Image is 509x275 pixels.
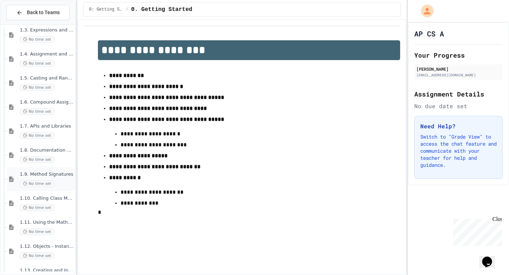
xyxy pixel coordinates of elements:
[414,29,444,39] h1: AP CS A
[479,247,502,268] iframe: chat widget
[414,50,503,60] h2: Your Progress
[414,102,503,110] div: No due date set
[420,122,497,130] h3: Need Help?
[420,133,497,169] p: Switch to "Grade View" to access the chat feature and communicate with your teacher for help and ...
[126,7,128,12] span: /
[20,27,74,33] span: 1.3. Expressions and Output [New]
[414,3,435,19] div: My Account
[20,268,74,274] span: 1.13. Creating and Initializing Objects: Constructors
[450,216,502,246] iframe: chat widget
[27,9,60,16] span: Back to Teams
[20,195,74,201] span: 1.10. Calling Class Methods
[20,147,74,153] span: 1.8. Documentation with Comments and Preconditions
[20,75,74,81] span: 1.5. Casting and Ranges of Values
[20,204,54,211] span: No time set
[20,252,54,259] span: No time set
[6,5,70,20] button: Back to Teams
[20,60,54,67] span: No time set
[20,123,74,129] span: 1.7. APIs and Libraries
[414,89,503,99] h2: Assignment Details
[20,220,74,226] span: 1.11. Using the Math Class
[89,7,123,12] span: 0: Getting Started
[20,228,54,235] span: No time set
[131,5,192,14] span: 0. Getting Started
[20,132,54,139] span: No time set
[20,244,74,250] span: 1.12. Objects - Instances of Classes
[20,99,74,105] span: 1.6. Compound Assignment Operators
[20,51,74,57] span: 1.4. Assignment and Input
[20,84,54,91] span: No time set
[20,180,54,187] span: No time set
[20,171,74,177] span: 1.9. Method Signatures
[20,36,54,43] span: No time set
[416,72,501,78] div: [EMAIL_ADDRESS][DOMAIN_NAME]
[20,108,54,115] span: No time set
[20,156,54,163] span: No time set
[3,3,49,45] div: Chat with us now!Close
[416,66,501,72] div: [PERSON_NAME]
